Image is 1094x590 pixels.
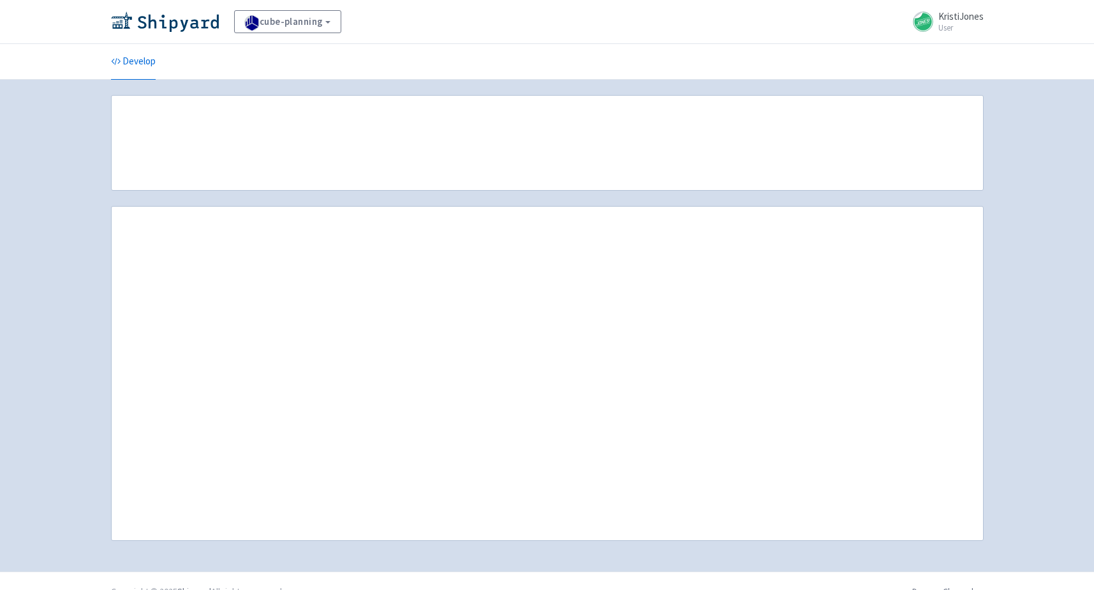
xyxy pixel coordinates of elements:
a: KristiJones User [905,11,984,32]
a: Develop [111,44,156,80]
small: User [938,24,984,32]
img: Shipyard logo [111,11,219,32]
span: KristiJones [938,10,984,22]
a: cube-planning [234,10,341,33]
